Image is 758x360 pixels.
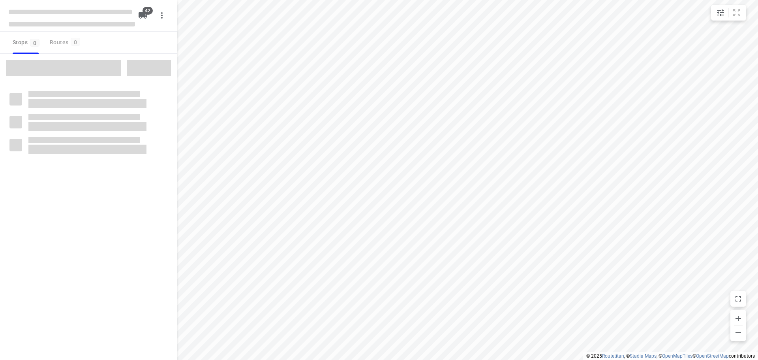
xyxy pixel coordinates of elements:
[586,353,755,359] li: © 2025 , © , © © contributors
[602,353,624,359] a: Routetitan
[630,353,657,359] a: Stadia Maps
[662,353,692,359] a: OpenMapTiles
[696,353,729,359] a: OpenStreetMap
[711,5,746,21] div: small contained button group
[713,5,728,21] button: Map settings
